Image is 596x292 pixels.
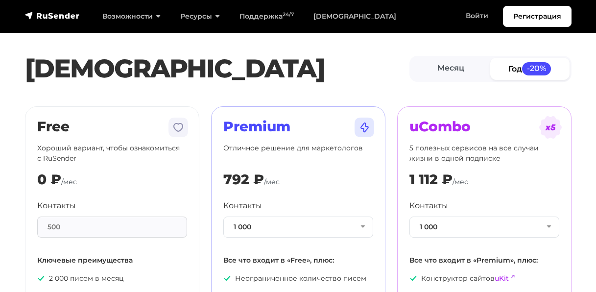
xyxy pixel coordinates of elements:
button: 1 000 [409,217,559,238]
div: 1 112 ₽ [409,171,453,188]
a: [DEMOGRAPHIC_DATA] [304,6,406,26]
img: RuSender [25,11,80,21]
p: 5 полезных сервисов на все случаи жизни в одной подписке [409,143,559,164]
span: /мес [264,177,280,186]
div: 0 ₽ [37,171,61,188]
p: Конструктор сайтов [409,273,559,284]
h2: Free [37,119,187,135]
h2: Premium [223,119,373,135]
a: Возможности [93,6,170,26]
a: Месяц [411,58,491,80]
button: 1 000 [223,217,373,238]
a: Регистрация [503,6,572,27]
img: icon-ok.svg [409,274,417,282]
sup: 24/7 [283,11,294,18]
p: Все что входит в «Premium», плюс: [409,255,559,266]
p: Отличное решение для маркетологов [223,143,373,164]
label: Контакты [37,200,76,212]
img: icon-ok.svg [223,274,231,282]
p: Хороший вариант, чтобы ознакомиться с RuSender [37,143,187,164]
div: 792 ₽ [223,171,264,188]
a: uKit [495,274,509,283]
a: Поддержка24/7 [230,6,304,26]
span: /мес [61,177,77,186]
span: -20% [522,62,551,75]
img: tarif-ucombo.svg [539,116,562,139]
p: 2 000 писем в месяц [37,273,187,284]
p: Ключевые преимущества [37,255,187,266]
img: tarif-free.svg [167,116,190,139]
a: Войти [456,6,498,26]
h1: [DEMOGRAPHIC_DATA] [25,53,409,84]
a: Ресурсы [170,6,230,26]
p: Все что входит в «Free», плюс: [223,255,373,266]
p: Неограниченное количество писем [223,273,373,284]
h2: uCombo [409,119,559,135]
label: Контакты [409,200,448,212]
img: tarif-premium.svg [353,116,376,139]
label: Контакты [223,200,262,212]
img: icon-ok.svg [37,274,45,282]
a: Год [490,58,570,80]
span: /мес [453,177,468,186]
